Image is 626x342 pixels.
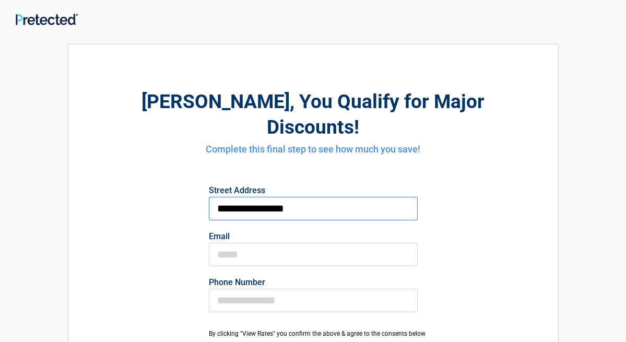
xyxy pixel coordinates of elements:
label: Street Address [209,186,418,195]
label: Email [209,232,418,241]
div: By clicking "View Rates" you confirm the above & agree to the consents below [209,329,418,338]
img: Main Logo [16,14,78,25]
label: Phone Number [209,278,418,287]
span: [PERSON_NAME] [141,90,290,113]
h4: Complete this final step to see how much you save! [126,143,501,156]
h2: , You Qualify for Major Discounts! [126,89,501,140]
